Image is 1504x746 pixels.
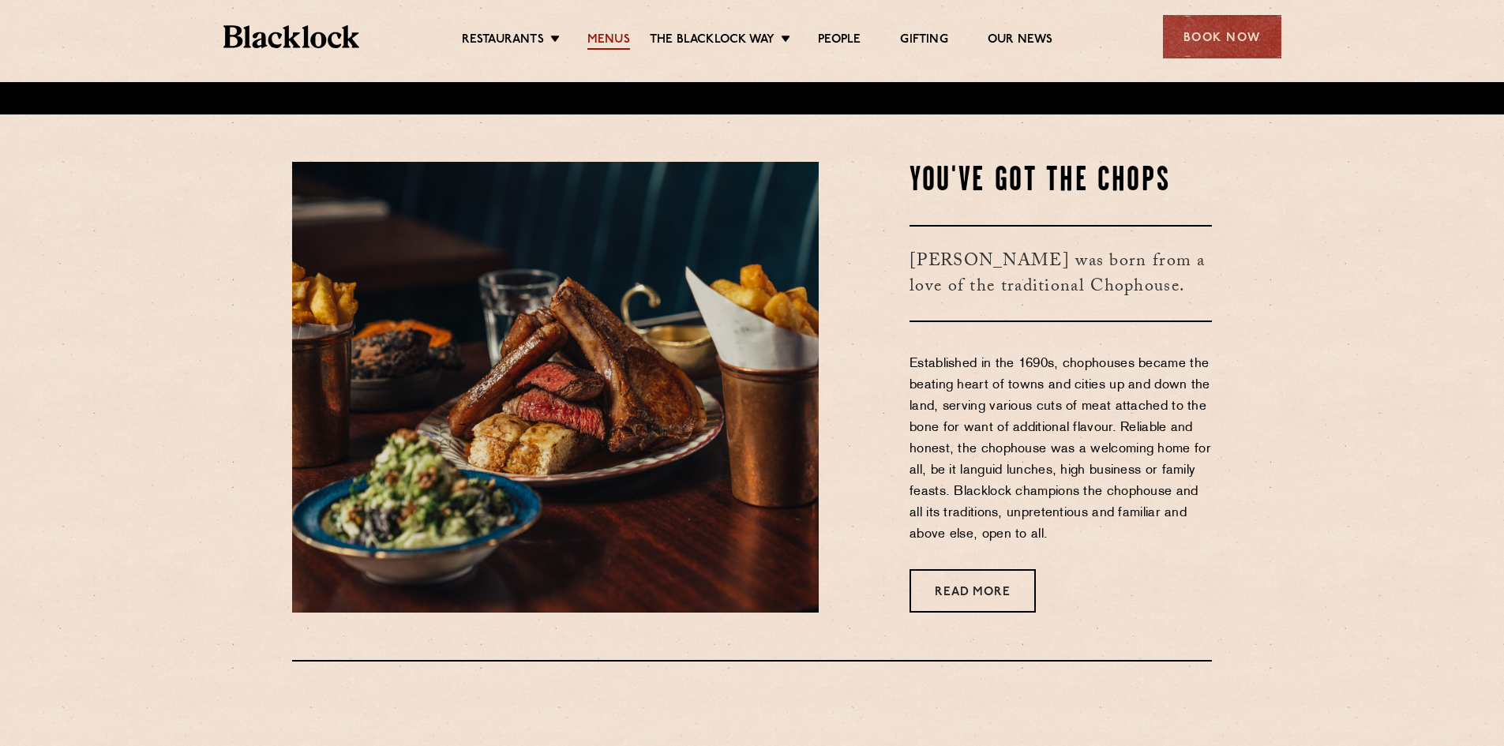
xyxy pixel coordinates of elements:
div: Book Now [1163,15,1281,58]
img: May25-Blacklock-AllIn-00417-scaled-e1752246198448.jpg [292,162,819,613]
a: The Blacklock Way [650,32,775,50]
h3: [PERSON_NAME] was born from a love of the traditional Chophouse. [910,225,1212,322]
a: Gifting [900,32,947,50]
a: Restaurants [462,32,544,50]
a: Menus [587,32,630,50]
a: People [818,32,861,50]
p: Established in the 1690s, chophouses became the beating heart of towns and cities up and down the... [910,354,1212,545]
h2: You've Got The Chops [910,162,1212,201]
a: Read More [910,569,1036,613]
a: Our News [988,32,1053,50]
img: BL_Textured_Logo-footer-cropped.svg [223,25,360,48]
